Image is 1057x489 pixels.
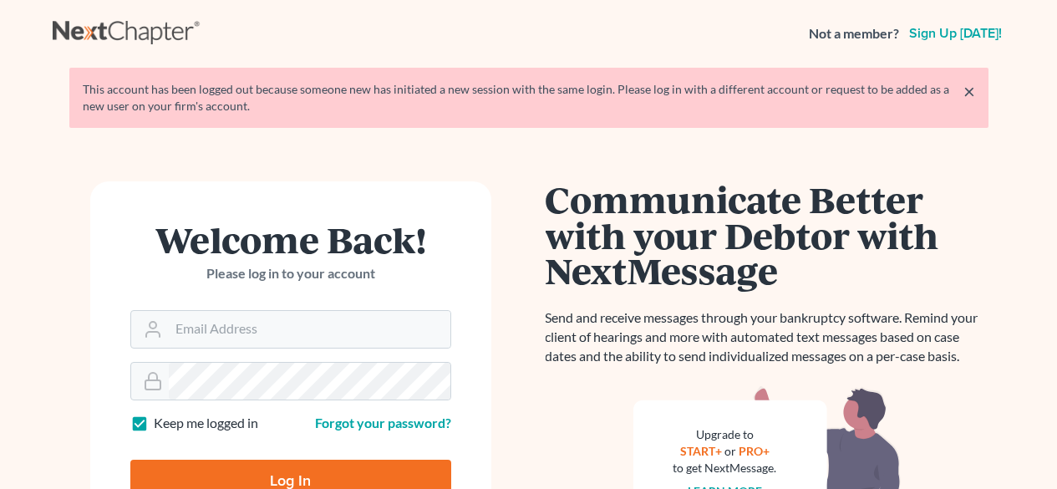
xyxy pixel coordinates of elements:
[130,264,451,283] p: Please log in to your account
[546,181,988,288] h1: Communicate Better with your Debtor with NextMessage
[315,415,451,430] a: Forgot your password?
[906,27,1005,40] a: Sign up [DATE]!
[154,414,258,433] label: Keep me logged in
[83,81,975,115] div: This account has been logged out because someone new has initiated a new session with the same lo...
[673,426,777,443] div: Upgrade to
[680,444,722,458] a: START+
[130,222,451,257] h1: Welcome Back!
[546,308,988,366] p: Send and receive messages through your bankruptcy software. Remind your client of hearings and mo...
[169,311,450,348] input: Email Address
[809,24,899,43] strong: Not a member?
[739,444,770,458] a: PRO+
[963,81,975,101] a: ×
[724,444,736,458] span: or
[673,460,777,476] div: to get NextMessage.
